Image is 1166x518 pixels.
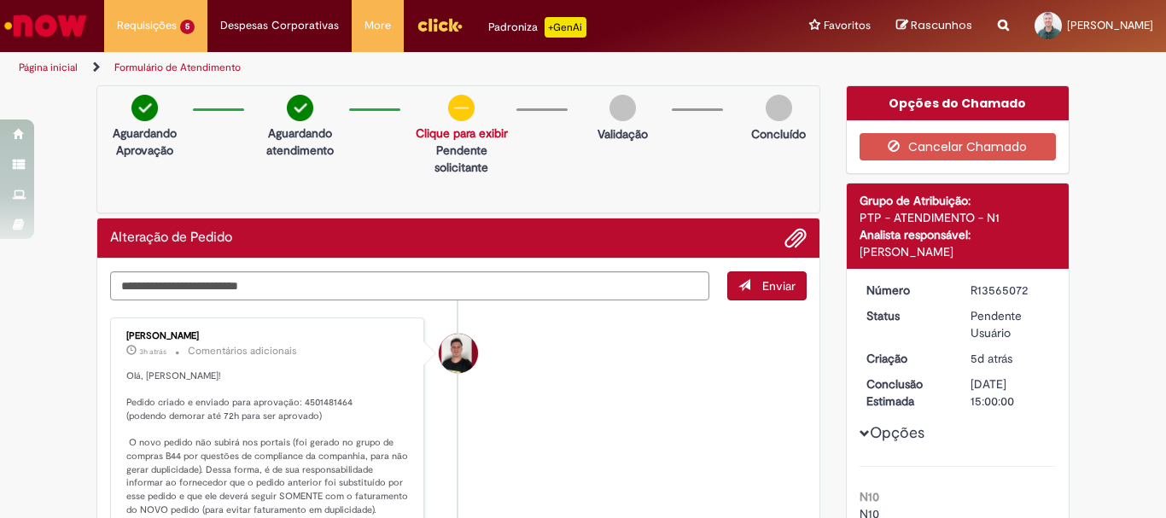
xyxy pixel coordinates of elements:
[13,52,765,84] ul: Trilhas de página
[860,489,879,504] b: N10
[117,17,177,34] span: Requisições
[911,17,972,33] span: Rascunhos
[860,209,1057,226] div: PTP - ATENDIMENTO - N1
[364,17,391,34] span: More
[854,375,959,410] dt: Conclusão Estimada
[220,17,339,34] span: Despesas Corporativas
[287,95,313,121] img: check-circle-green.png
[180,20,195,34] span: 5
[860,243,1057,260] div: [PERSON_NAME]
[824,17,871,34] span: Favoritos
[971,375,1050,410] div: [DATE] 15:00:00
[971,351,1012,366] span: 5d atrás
[860,133,1057,160] button: Cancelar Chamado
[766,95,792,121] img: img-circle-grey.png
[2,9,90,43] img: ServiceNow
[751,125,806,143] p: Concluído
[416,142,508,176] p: Pendente solicitante
[860,192,1057,209] div: Grupo de Atribuição:
[139,346,166,357] span: 3h atrás
[762,278,796,294] span: Enviar
[609,95,636,121] img: img-circle-grey.png
[19,61,78,74] a: Página inicial
[854,307,959,324] dt: Status
[860,226,1057,243] div: Analista responsável:
[259,125,340,159] p: Aguardando atendimento
[854,350,959,367] dt: Criação
[110,230,232,246] h2: Alteração de Pedido Histórico de tíquete
[854,282,959,299] dt: Número
[139,346,166,357] time: 29/09/2025 09:49:19
[488,17,586,38] div: Padroniza
[847,86,1070,120] div: Opções do Chamado
[727,271,807,300] button: Enviar
[448,95,475,121] img: circle-minus.png
[971,282,1050,299] div: R13565072
[971,350,1050,367] div: 25/09/2025 08:18:21
[110,271,709,300] textarea: Digite sua mensagem aqui...
[114,61,241,74] a: Formulário de Atendimento
[439,334,478,373] div: Matheus Henrique Drudi
[104,125,184,159] p: Aguardando Aprovação
[131,95,158,121] img: check-circle-green.png
[126,331,411,341] div: [PERSON_NAME]
[188,344,297,358] small: Comentários adicionais
[417,12,463,38] img: click_logo_yellow_360x200.png
[545,17,586,38] p: +GenAi
[416,125,508,141] a: Clique para exibir
[971,307,1050,341] div: Pendente Usuário
[598,125,648,143] p: Validação
[971,351,1012,366] time: 25/09/2025 08:18:21
[784,227,807,249] button: Adicionar anexos
[1067,18,1153,32] span: [PERSON_NAME]
[896,18,972,34] a: Rascunhos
